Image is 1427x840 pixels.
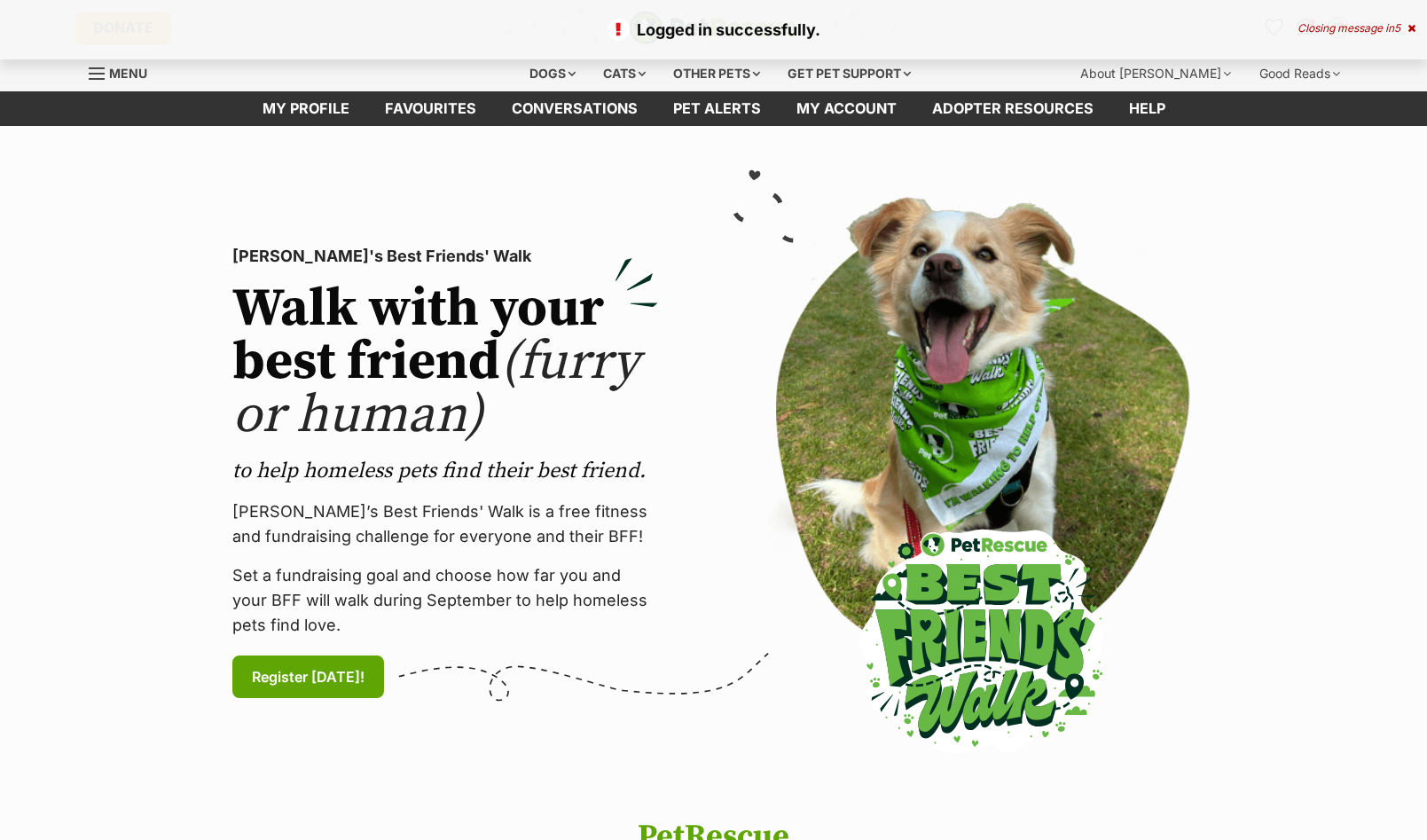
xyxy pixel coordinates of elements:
[245,91,367,126] a: My profile
[232,329,639,449] span: (furry or human)
[232,656,384,698] a: Register [DATE]!
[591,56,658,91] div: Cats
[914,91,1111,126] a: Adopter resources
[232,563,658,638] p: Set a fundraising goal and choose how far you and your BFF will walk during September to help hom...
[232,283,658,443] h2: Walk with your best friend
[232,457,658,485] p: to help homeless pets find their best friend.
[661,56,772,91] div: Other pets
[109,66,147,81] span: Menu
[232,244,658,269] p: [PERSON_NAME]'s Best Friends' Walk
[775,56,923,91] div: Get pet support
[252,666,365,687] span: Register [DATE]!
[1247,56,1353,91] div: Good Reads
[1111,91,1183,126] a: Help
[779,91,914,126] a: My account
[232,499,658,549] p: [PERSON_NAME]’s Best Friends' Walk is a free fitness and fundraising challenge for everyone and t...
[89,56,160,88] a: Menu
[494,91,655,126] a: conversations
[367,91,494,126] a: Favourites
[655,91,779,126] a: Pet alerts
[517,56,588,91] div: Dogs
[1068,56,1243,91] div: About [PERSON_NAME]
